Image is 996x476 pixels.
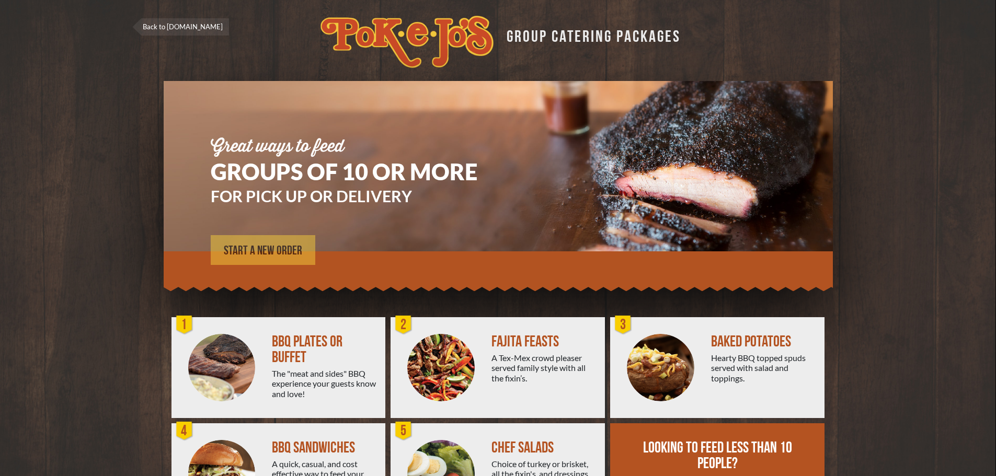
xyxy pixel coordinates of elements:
img: PEJ-BBQ-Buffet.png [188,334,256,401]
div: Hearty BBQ topped spuds served with salad and toppings. [711,353,816,383]
div: BAKED POTATOES [711,334,816,350]
h3: FOR PICK UP OR DELIVERY [211,188,509,204]
div: Great ways to feed [211,138,509,155]
span: START A NEW ORDER [224,245,302,257]
div: BBQ PLATES OR BUFFET [272,334,377,365]
div: 5 [393,421,414,442]
a: Back to [DOMAIN_NAME] [132,18,229,36]
div: LOOKING TO FEED LESS THAN 10 PEOPLE? [642,440,794,471]
div: A Tex-Mex crowd pleaser served family style with all the fixin’s. [491,353,597,383]
h1: GROUPS OF 10 OR MORE [211,160,509,183]
div: GROUP CATERING PACKAGES [499,24,681,44]
div: 2 [393,315,414,335]
a: START A NEW ORDER [211,235,315,265]
div: 3 [613,315,634,335]
div: The "meat and sides" BBQ experience your guests know and love! [272,368,377,399]
div: 1 [174,315,195,335]
div: CHEF SALADS [491,440,597,456]
img: PEJ-Fajitas.png [407,334,475,401]
div: 4 [174,421,195,442]
img: logo.svg [320,16,494,68]
div: FAJITA FEASTS [491,334,597,350]
div: BBQ SANDWICHES [272,440,377,456]
img: PEJ-Baked-Potato.png [627,334,694,401]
